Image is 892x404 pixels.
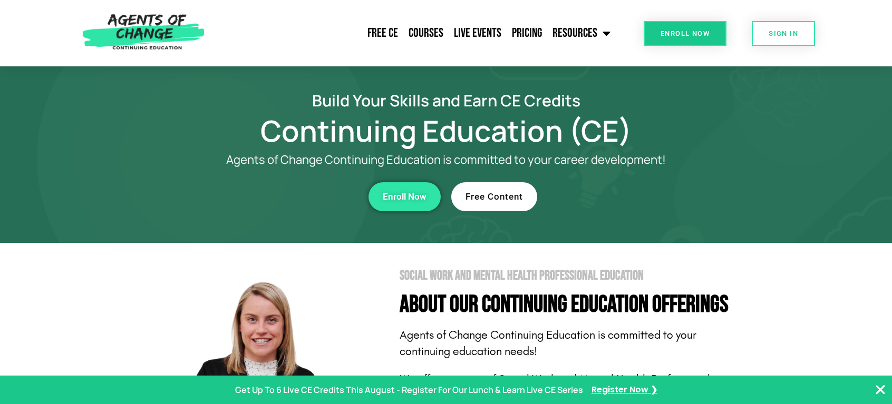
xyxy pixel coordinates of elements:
[146,93,746,108] h2: Build Your Skills and Earn CE Credits
[369,182,441,211] a: Enroll Now
[400,328,696,358] span: Agents of Change Continuing Education is committed to your continuing education needs!
[403,20,449,46] a: Courses
[235,382,583,398] p: Get Up To 6 Live CE Credits This August - Register For Our Lunch & Learn Live CE Series
[449,20,507,46] a: Live Events
[752,21,815,46] a: SIGN IN
[188,153,704,166] p: Agents of Change Continuing Education is committed to your career development!
[592,382,657,398] a: Register Now ❯
[146,119,746,143] h1: Continuing Education (CE)
[383,192,426,201] span: Enroll Now
[466,192,523,201] span: Free Content
[644,21,726,46] a: Enroll Now
[210,20,616,46] nav: Menu
[874,383,887,396] button: Close Banner
[507,20,547,46] a: Pricing
[661,30,710,37] span: Enroll Now
[547,20,616,46] a: Resources
[400,293,746,317] h4: About Our Continuing Education Offerings
[362,20,403,46] a: Free CE
[769,30,798,37] span: SIGN IN
[451,182,537,211] a: Free Content
[400,269,746,282] h2: Social Work and Mental Health Professional Education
